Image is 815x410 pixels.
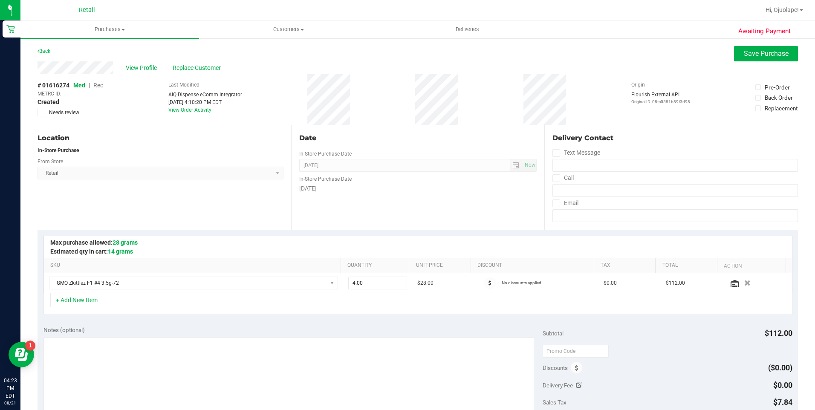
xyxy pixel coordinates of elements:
span: 28 grams [113,239,138,246]
label: Origin [631,81,645,89]
span: Awaiting Payment [738,26,791,36]
iframe: Resource center [9,342,34,367]
a: View Order Activity [168,107,211,113]
span: Estimated qty in cart: [50,248,133,255]
span: Max purchase allowed: [50,239,138,246]
th: Action [717,258,786,274]
span: View Profile [126,64,160,72]
span: Med [73,82,85,89]
a: Purchases [20,20,199,38]
input: Format: (999) 999-9999 [552,184,798,197]
a: Unit Price [416,262,468,269]
a: Quantity [347,262,406,269]
iframe: Resource center unread badge [25,341,35,351]
input: Promo Code [543,345,609,358]
div: Location [38,133,283,143]
span: $0.00 [604,279,617,287]
button: Save Purchase [734,46,798,61]
span: 14 grams [108,248,133,255]
span: METRC ID: [38,90,61,98]
span: $112.00 [765,329,792,338]
span: Save Purchase [744,49,789,58]
inline-svg: Retail [6,25,15,33]
span: Replace Customer [173,64,224,72]
label: In-Store Purchase Date [299,175,352,183]
span: NO DATA FOUND [49,277,338,289]
span: Purchases [20,26,199,33]
span: Delivery Fee [543,382,573,389]
i: Edit Delivery Fee [576,382,582,388]
label: In-Store Purchase Date [299,150,352,158]
a: Deliveries [378,20,557,38]
div: AIQ Dispense eComm Integrator [168,91,242,98]
span: Created [38,98,59,107]
a: Total [662,262,714,269]
span: ($0.00) [768,363,792,372]
label: Email [552,197,578,209]
span: $0.00 [773,381,792,390]
div: Replacement [765,104,798,113]
span: Retail [79,6,95,14]
span: Deliveries [444,26,491,33]
div: Delivery Contact [552,133,798,143]
p: 08/21 [4,400,17,406]
div: Date [299,133,537,143]
a: Discount [477,262,590,269]
a: Tax [601,262,652,269]
strong: In-Store Purchase [38,147,79,153]
span: $112.00 [666,279,685,287]
div: Pre-Order [765,83,790,92]
div: Flourish External API [631,91,690,105]
span: # 01616274 [38,81,69,90]
span: Subtotal [543,330,564,337]
p: Original ID: 08fc5581b89f3d98 [631,98,690,105]
span: Sales Tax [543,399,566,406]
span: No discounts applied [502,280,541,285]
a: SKU [50,262,337,269]
div: [DATE] 4:10:20 PM EDT [168,98,242,106]
div: [DATE] [299,184,537,193]
span: $7.84 [773,398,792,407]
button: + Add New Item [50,293,103,307]
label: From Store [38,158,63,165]
span: | [89,82,90,89]
span: Needs review [49,109,79,116]
span: Notes (optional) [43,326,85,333]
div: Back Order [765,93,793,102]
span: Hi, Ojuolape! [766,6,799,13]
span: $28.00 [417,279,434,287]
input: Format: (999) 999-9999 [552,159,798,172]
p: 04:23 PM EDT [4,377,17,400]
span: Rec [93,82,103,89]
label: Call [552,172,574,184]
span: Customers [199,26,377,33]
a: Customers [199,20,378,38]
label: Last Modified [168,81,199,89]
span: - [64,90,65,98]
span: Discounts [543,360,568,375]
span: GMO Zkittlez F1 #4 3.5g-72 [49,277,327,289]
input: 4.00 [349,277,407,289]
a: Back [38,48,50,54]
label: Text Message [552,147,600,159]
